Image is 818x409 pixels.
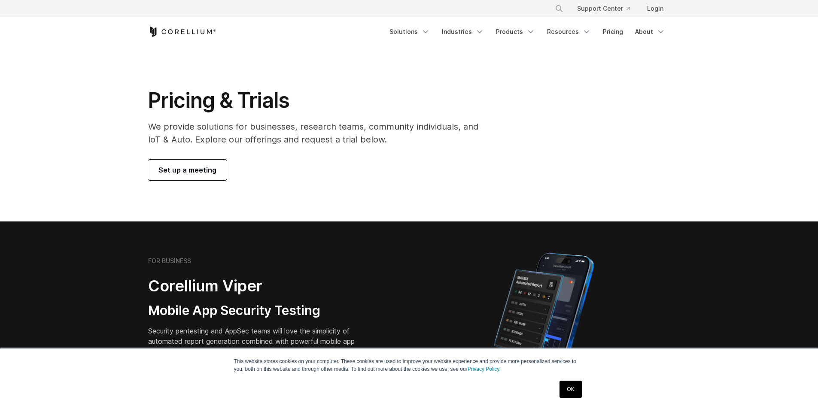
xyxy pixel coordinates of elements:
a: Corellium Home [148,27,216,37]
a: Login [640,1,670,16]
h1: Pricing & Trials [148,88,490,113]
img: Corellium MATRIX automated report on iPhone showing app vulnerability test results across securit... [479,249,608,399]
h3: Mobile App Security Testing [148,303,368,319]
h6: FOR BUSINESS [148,257,191,265]
p: We provide solutions for businesses, research teams, community individuals, and IoT & Auto. Explo... [148,120,490,146]
a: Resources [542,24,596,39]
div: Navigation Menu [544,1,670,16]
a: Support Center [570,1,637,16]
a: OK [560,381,581,398]
a: Industries [437,24,489,39]
a: About [630,24,670,39]
a: Products [491,24,540,39]
a: Solutions [384,24,435,39]
span: Set up a meeting [158,165,216,175]
a: Pricing [598,24,628,39]
p: Security pentesting and AppSec teams will love the simplicity of automated report generation comb... [148,326,368,357]
button: Search [551,1,567,16]
a: Privacy Policy. [468,366,501,372]
div: Navigation Menu [384,24,670,39]
a: Set up a meeting [148,160,227,180]
p: This website stores cookies on your computer. These cookies are used to improve your website expe... [234,357,584,373]
h2: Corellium Viper [148,276,368,296]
